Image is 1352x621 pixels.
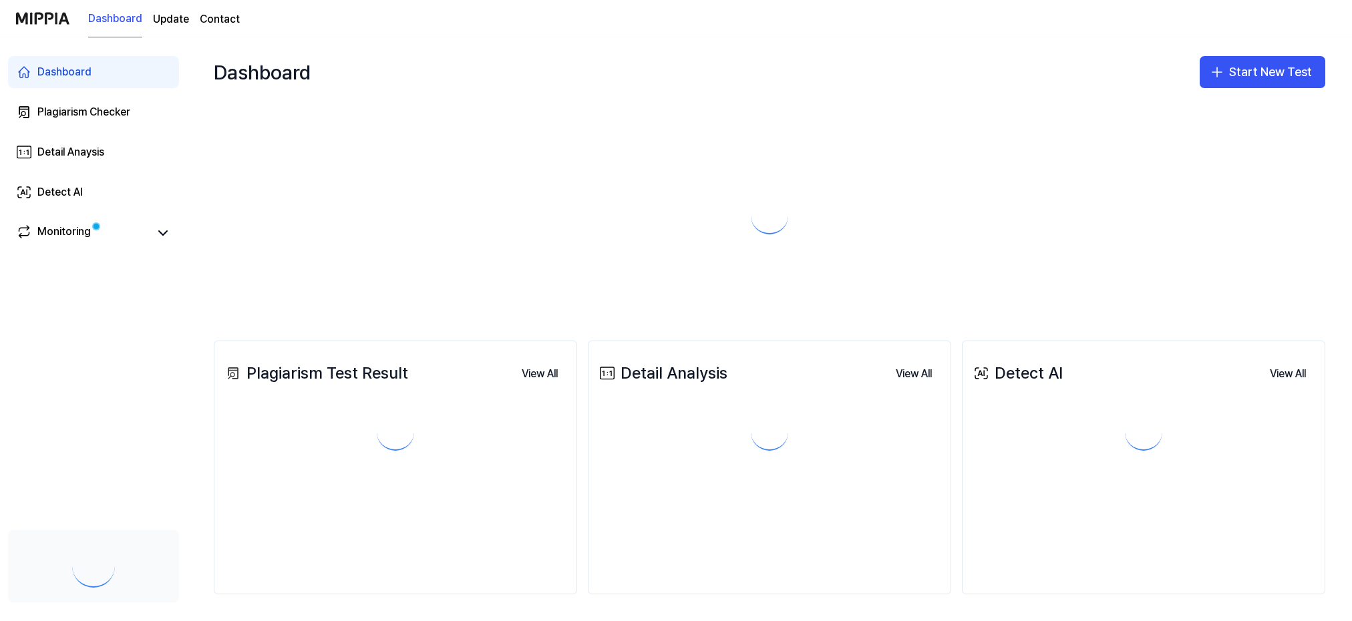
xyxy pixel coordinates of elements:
[16,224,150,242] a: Monitoring
[88,1,142,37] a: Dashboard
[885,359,943,387] a: View All
[8,56,179,88] a: Dashboard
[37,64,92,80] div: Dashboard
[214,51,311,93] div: Dashboard
[971,361,1063,386] div: Detect AI
[222,361,408,386] div: Plagiarism Test Result
[8,96,179,128] a: Plagiarism Checker
[8,136,179,168] a: Detail Anaysis
[200,11,240,27] a: Contact
[885,361,943,387] button: View All
[1200,56,1325,88] button: Start New Test
[37,224,91,242] div: Monitoring
[1259,361,1317,387] button: View All
[597,361,727,386] div: Detail Analysis
[8,176,179,208] a: Detect AI
[37,184,83,200] div: Detect AI
[37,144,104,160] div: Detail Anaysis
[37,104,130,120] div: Plagiarism Checker
[511,361,568,387] button: View All
[511,359,568,387] a: View All
[153,11,189,27] a: Update
[1259,359,1317,387] a: View All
